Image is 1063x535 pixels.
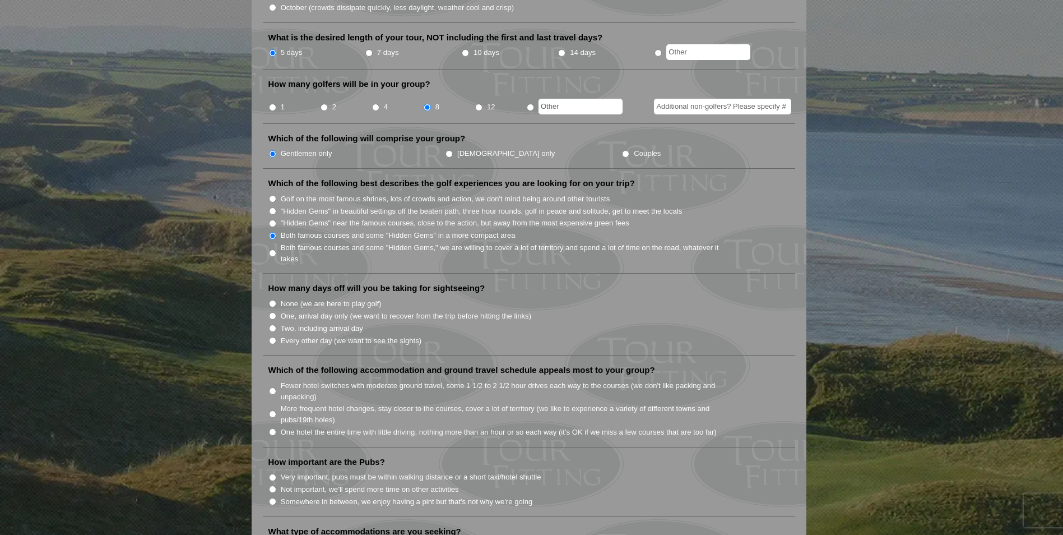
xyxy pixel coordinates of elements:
[332,102,336,113] label: 2
[281,47,303,58] label: 5 days
[487,102,495,113] label: 12
[281,102,285,113] label: 1
[268,133,466,144] label: Which of the following will comprise your group?
[570,47,596,58] label: 14 days
[457,148,555,159] label: [DEMOGRAPHIC_DATA] only
[281,230,516,241] label: Both famous courses and some "Hidden Gems" in a more compact area
[539,99,623,114] input: Other
[268,32,603,43] label: What is the desired length of your tour, NOT including the first and last travel days?
[281,380,731,402] label: Fewer hotel switches with moderate ground travel, some 1 1/2 to 2 1/2 hour drives each way to the...
[281,311,531,322] label: One, arrival day only (we want to recover from the trip before hitting the links)
[281,496,533,508] label: Somewhere in between, we enjoy having a pint but that's not why we're going
[384,102,388,113] label: 4
[634,148,661,159] label: Couples
[474,47,499,58] label: 10 days
[268,456,385,468] label: How important are the Pubs?
[268,283,485,294] label: How many days off will you be taking for sightseeing?
[281,484,459,495] label: Not important, we'll spend more time on other activities
[281,148,332,159] label: Gentlemen only
[377,47,399,58] label: 7 days
[268,365,655,376] label: Which of the following accommodation and ground travel schedule appeals most to your group?
[281,193,610,205] label: Golf on the most famous shrines, lots of crowds and action, we don't mind being around other tour...
[281,403,731,425] label: More frequent hotel changes, stay closer to the courses, cover a lot of territory (we like to exp...
[435,102,439,113] label: 8
[281,2,514,13] label: October (crowds dissipate quickly, less daylight, weather cool and crisp)
[281,323,363,334] label: Two, including arrival day
[654,99,791,114] input: Additional non-golfers? Please specify #
[281,472,541,483] label: Very important, pubs must be within walking distance or a short taxi/hotel shuttle
[281,298,382,310] label: None (we are here to play golf)
[268,79,430,90] label: How many golfers will be in your group?
[281,335,421,347] label: Every other day (we want to see the sights)
[281,218,629,229] label: "Hidden Gems" near the famous courses, close to the action, but away from the most expensive gree...
[281,427,717,438] label: One hotel the entire time with little driving, nothing more than an hour or so each way (it’s OK ...
[281,242,731,264] label: Both famous courses and some "Hidden Gems," we are willing to cover a lot of territory and spend ...
[268,178,635,189] label: Which of the following best describes the golf experiences you are looking for on your trip?
[666,44,750,60] input: Other
[281,206,683,217] label: "Hidden Gems" in beautiful settings off the beaten path, three hour rounds, golf in peace and sol...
